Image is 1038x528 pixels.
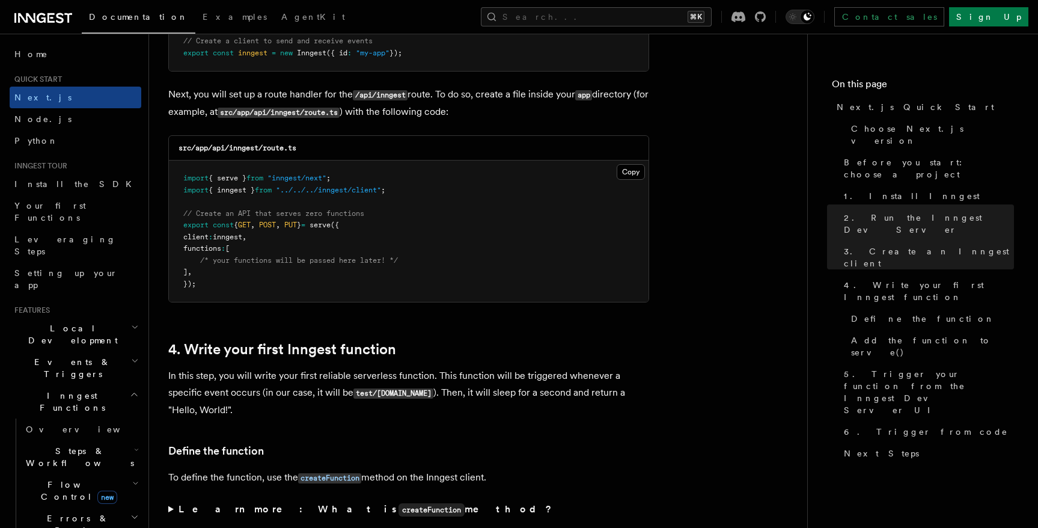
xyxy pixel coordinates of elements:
a: Leveraging Steps [10,229,141,262]
span: import [183,174,209,182]
a: Your first Functions [10,195,141,229]
a: Sign Up [949,7,1028,26]
a: 2. Run the Inngest Dev Server [839,207,1014,241]
span: const [213,221,234,229]
span: = [301,221,305,229]
span: PUT [284,221,297,229]
button: Flow Controlnew [21,474,141,508]
span: new [97,491,117,504]
span: { [234,221,238,229]
span: // Create an API that serves zero functions [183,209,364,218]
button: Local Development [10,318,141,351]
code: app [575,90,592,100]
span: POST [259,221,276,229]
span: { serve } [209,174,246,182]
span: serve [310,221,331,229]
span: Examples [203,12,267,22]
span: = [272,49,276,57]
a: Define the function [168,443,264,459]
span: export [183,49,209,57]
summary: Learn more: What iscreateFunctionmethod? [168,501,649,518]
span: GET [238,221,251,229]
a: Add the function to serve() [846,330,1014,363]
a: 4. Write your first Inngest function [168,341,396,358]
a: Next.js [10,87,141,108]
a: createFunction [298,471,361,483]
a: Setting up your app [10,262,141,296]
h4: On this page [832,77,1014,96]
span: : [221,244,225,253]
span: from [246,174,263,182]
a: Node.js [10,108,141,130]
span: from [255,186,272,194]
span: Documentation [89,12,188,22]
span: : [347,49,352,57]
p: Next, you will set up a route handler for the route. To do so, create a file inside your director... [168,86,649,121]
span: "my-app" [356,49,389,57]
span: [ [225,244,230,253]
a: Contact sales [834,7,944,26]
span: inngest [238,49,267,57]
a: Next.js Quick Start [832,96,1014,118]
code: /api/inngest [353,90,408,100]
a: Home [10,43,141,65]
a: Install the SDK [10,173,141,195]
span: Choose Next.js version [851,123,1014,147]
strong: Learn more: What is method? [179,503,554,515]
span: , [242,233,246,241]
span: Next.js [14,93,72,102]
span: ({ [331,221,339,229]
a: 6. Trigger from code [839,421,1014,443]
span: Next Steps [844,447,919,459]
span: /* your functions will be passed here later! */ [200,256,398,265]
a: Choose Next.js version [846,118,1014,152]
span: 3. Create an Inngest client [844,245,1014,269]
a: 1. Install Inngest [839,185,1014,207]
code: createFunction [298,473,361,483]
span: ({ id [326,49,347,57]
span: Flow Control [21,479,132,503]
span: Features [10,305,50,315]
p: To define the function, use the method on the Inngest client. [168,469,649,487]
button: Toggle dark mode [786,10,814,24]
span: const [213,49,234,57]
span: Next.js Quick Start [837,101,994,113]
span: "../../../inngest/client" [276,186,381,194]
span: , [188,268,192,276]
span: export [183,221,209,229]
a: Examples [195,4,274,32]
span: Home [14,48,48,60]
a: 4. Write your first Inngest function [839,274,1014,308]
kbd: ⌘K [688,11,704,23]
button: Steps & Workflows [21,440,141,474]
span: 4. Write your first Inngest function [844,279,1014,303]
span: ; [381,186,385,194]
code: createFunction [398,503,465,517]
span: ; [326,174,331,182]
a: AgentKit [274,4,352,32]
a: 3. Create an Inngest client [839,241,1014,274]
span: : [209,233,213,241]
span: Add the function to serve() [851,334,1014,358]
a: Python [10,130,141,152]
span: Setting up your app [14,268,118,290]
span: inngest [213,233,242,241]
a: Define the function [846,308,1014,330]
span: }); [389,49,402,57]
span: Python [14,136,58,146]
code: src/app/api/inngest/route.ts [179,144,296,152]
span: client [183,233,209,241]
span: 6. Trigger from code [844,426,1008,438]
span: } [297,221,301,229]
span: Events & Triggers [10,356,131,380]
span: Quick start [10,75,62,84]
span: Install the SDK [14,179,139,189]
span: import [183,186,209,194]
a: 5. Trigger your function from the Inngest Dev Server UI [839,363,1014,421]
span: "inngest/next" [267,174,326,182]
a: Next Steps [839,443,1014,464]
span: Your first Functions [14,201,86,223]
span: Steps & Workflows [21,445,134,469]
span: }); [183,280,196,288]
span: Before you start: choose a project [844,156,1014,180]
